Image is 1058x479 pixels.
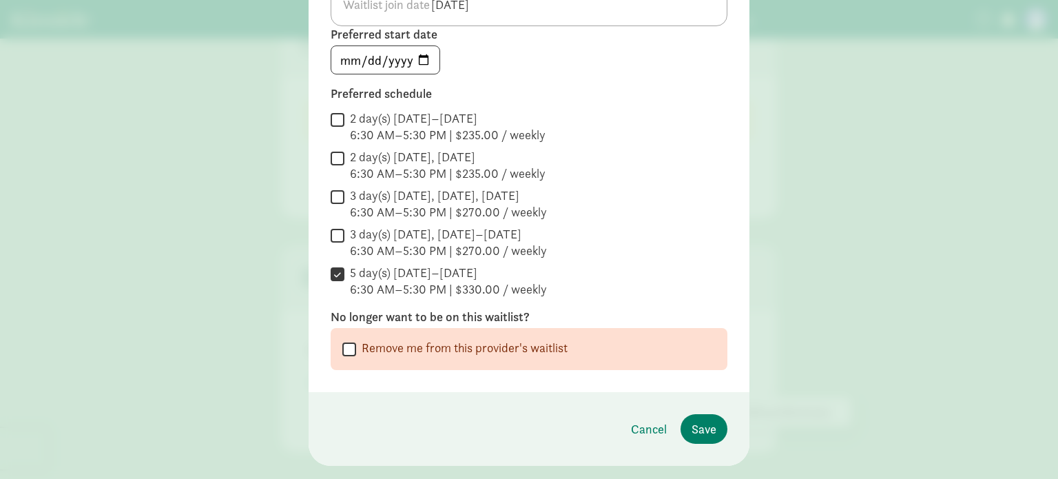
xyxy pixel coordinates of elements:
div: 2 day(s) [DATE]–[DATE] [350,110,546,127]
button: Cancel [620,414,678,444]
label: Remove me from this provider's waitlist [356,340,568,356]
label: No longer want to be on this waitlist? [331,309,727,325]
div: 6:30 AM–5:30 PM | $270.00 / weekly [350,204,547,221]
div: 2 day(s) [DATE], [DATE] [350,149,546,165]
span: Cancel [631,420,667,438]
div: 6:30 AM–5:30 PM | $330.00 / weekly [350,281,547,298]
div: 3 day(s) [DATE], [DATE]–[DATE] [350,226,547,243]
div: 6:30 AM–5:30 PM | $270.00 / weekly [350,243,547,259]
div: 3 day(s) [DATE], [DATE], [DATE] [350,187,547,204]
span: Save [692,420,716,438]
label: Preferred schedule [331,85,727,102]
div: 6:30 AM–5:30 PM | $235.00 / weekly [350,165,546,182]
div: 6:30 AM–5:30 PM | $235.00 / weekly [350,127,546,143]
div: 5 day(s) [DATE]–[DATE] [350,265,547,281]
button: Save [681,414,727,444]
label: Preferred start date [331,26,727,43]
